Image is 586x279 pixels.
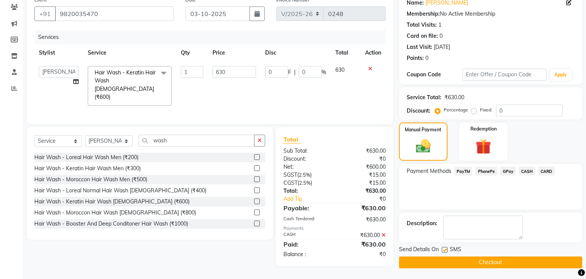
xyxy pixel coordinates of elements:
div: 1 [438,21,441,29]
div: ( ) [278,179,335,187]
img: _cash.svg [411,138,435,155]
label: Percentage [444,106,468,113]
span: | [294,68,296,76]
span: % [322,68,326,76]
div: Sub Total: [278,147,335,155]
input: Enter Offer / Coupon Code [462,69,546,81]
img: _gift.svg [471,137,496,156]
div: ₹0 [335,155,391,163]
div: 0 [439,32,443,40]
div: ₹630.00 [444,94,464,102]
span: PhonePe [475,167,497,176]
span: CARD [538,167,555,176]
div: ( ) [278,171,335,179]
input: Search by Name/Mobile/Email/Code [55,6,174,21]
div: ₹630.00 [335,231,391,239]
button: Checkout [399,256,582,268]
span: 630 [335,66,345,73]
th: Service [83,44,176,61]
div: Hair Wash - Booster And Deep Conditoner Hair Wash (₹1000) [34,220,188,228]
div: Last Visit: [407,43,432,51]
div: Hair Wash - Loreal Normal Hair Wash [DEMOGRAPHIC_DATA] (₹400) [34,187,206,195]
div: ₹630.00 [335,216,391,224]
div: ₹630.00 [335,240,391,249]
th: Action [361,44,386,61]
div: Hair Wash - Keratin Hair Wash Men (₹300) [34,164,141,173]
span: CASH [519,167,535,176]
span: GPay [500,167,516,176]
button: +91 [34,6,56,21]
div: ₹0 [344,195,391,203]
div: Total: [278,187,335,195]
button: Apply [550,69,572,81]
div: ₹600.00 [335,163,391,171]
div: ₹630.00 [335,147,391,155]
div: Services [35,30,391,44]
div: Card on file: [407,32,438,40]
label: Manual Payment [405,126,441,133]
div: Paid: [278,240,335,249]
a: x [110,94,114,100]
div: Discount: [278,155,335,163]
label: Redemption [470,126,497,132]
div: Discount: [407,107,430,115]
span: Total [283,135,301,144]
div: Net: [278,163,335,171]
span: SMS [450,245,461,255]
div: 0 [425,54,428,62]
div: ₹630.00 [335,187,391,195]
th: Qty [176,44,208,61]
div: Cash Tendered: [278,216,335,224]
span: 2.5% [299,172,310,178]
div: CASH [278,231,335,239]
span: Hair Wash - Keratin Hair Wash [DEMOGRAPHIC_DATA] (₹600) [95,69,156,100]
th: Stylist [34,44,83,61]
div: Hair Wash - Keratin Hair Wash [DEMOGRAPHIC_DATA] (₹600) [34,198,190,206]
div: ₹15.00 [335,179,391,187]
th: Total [331,44,360,61]
div: Coupon Code [407,71,463,79]
div: No Active Membership [407,10,575,18]
div: ₹15.00 [335,171,391,179]
span: SGST [283,171,297,178]
span: Send Details On [399,245,439,255]
a: Add Tip [278,195,344,203]
th: Disc [261,44,331,61]
span: 2.5% [299,180,311,186]
div: Balance : [278,250,335,258]
input: Search or Scan [138,135,254,147]
th: Price [208,44,261,61]
label: Fixed [480,106,491,113]
div: Service Total: [407,94,441,102]
div: Hair Wash - Loreal Hair Wash Men (₹200) [34,153,138,161]
div: Payments [283,225,385,232]
div: Total Visits: [407,21,437,29]
span: F [288,68,291,76]
div: Payable: [278,203,335,213]
div: Hair Wash - Moroccon Hair Wash Men (₹500) [34,176,147,184]
div: Points: [407,54,424,62]
div: ₹630.00 [335,203,391,213]
div: ₹0 [335,250,391,258]
div: Hair Wash - Moroccon Hair Wash [DEMOGRAPHIC_DATA] (₹800) [34,209,196,217]
span: PayTM [454,167,473,176]
div: Description: [407,219,437,227]
span: Payment Methods [407,167,451,175]
div: [DATE] [434,43,450,51]
div: Membership: [407,10,440,18]
span: CGST [283,179,298,186]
